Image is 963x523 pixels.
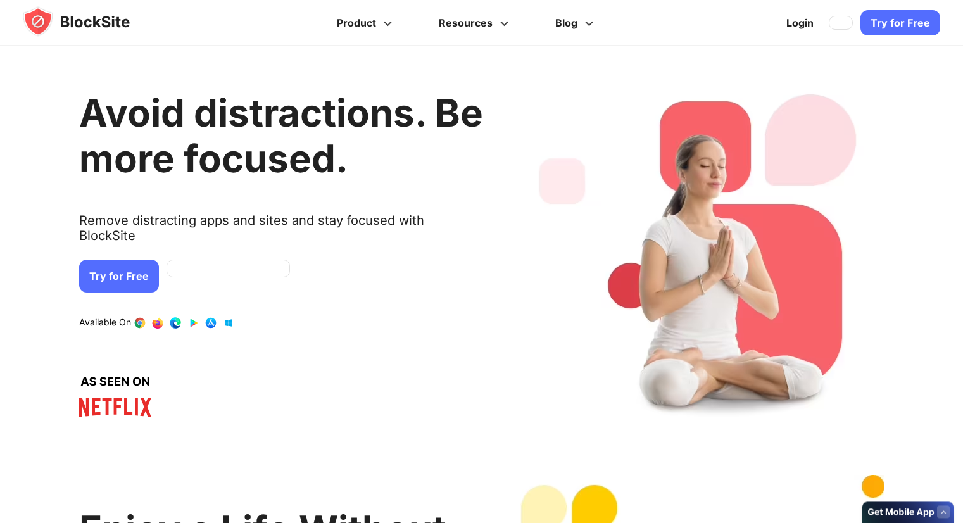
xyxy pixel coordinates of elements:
text: Available On [79,317,131,329]
h1: Avoid distractions. Be more focused. [79,90,483,181]
text: Remove distracting apps and sites and stay focused with BlockSite [79,213,483,253]
img: blocksite-icon.5d769676.svg [23,6,154,37]
a: Try for Free [79,260,159,293]
a: Try for Free [860,10,940,35]
a: Login [779,8,821,38]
